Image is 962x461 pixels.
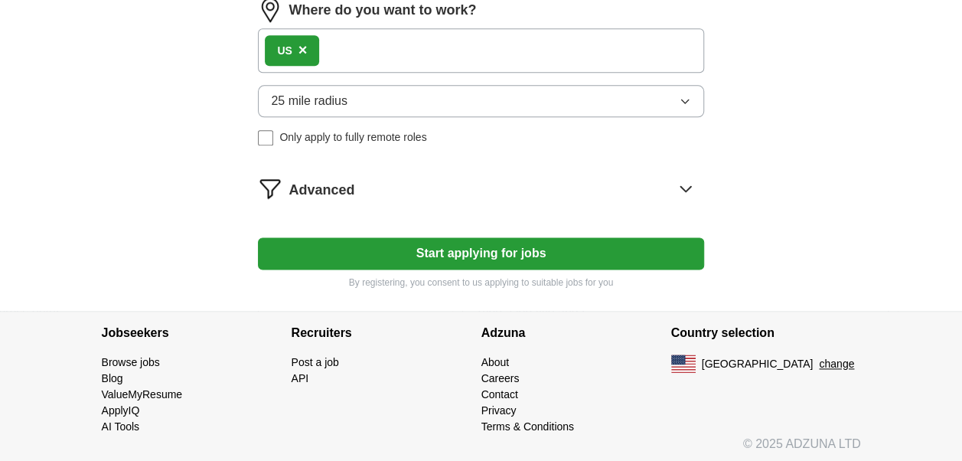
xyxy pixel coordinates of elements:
[258,85,703,117] button: 25 mile radius
[258,130,273,145] input: Only apply to fully remote roles
[819,356,854,372] button: change
[671,312,861,355] h4: Country selection
[481,356,510,368] a: About
[289,180,354,201] span: Advanced
[292,372,309,384] a: API
[298,41,308,58] span: ×
[279,129,426,145] span: Only apply to fully remote roles
[102,388,183,401] a: ValueMyResume
[277,43,292,59] div: US
[671,355,696,373] img: US flag
[481,388,518,401] a: Contact
[298,39,308,62] button: ×
[102,420,140,433] a: AI Tools
[102,356,160,368] a: Browse jobs
[258,276,703,289] p: By registering, you consent to us applying to suitable jobs for you
[102,404,140,417] a: ApplyIQ
[481,404,517,417] a: Privacy
[271,92,347,110] span: 25 mile radius
[258,176,282,201] img: filter
[481,420,574,433] a: Terms & Conditions
[102,372,123,384] a: Blog
[481,372,520,384] a: Careers
[258,237,703,270] button: Start applying for jobs
[702,356,814,372] span: [GEOGRAPHIC_DATA]
[292,356,339,368] a: Post a job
